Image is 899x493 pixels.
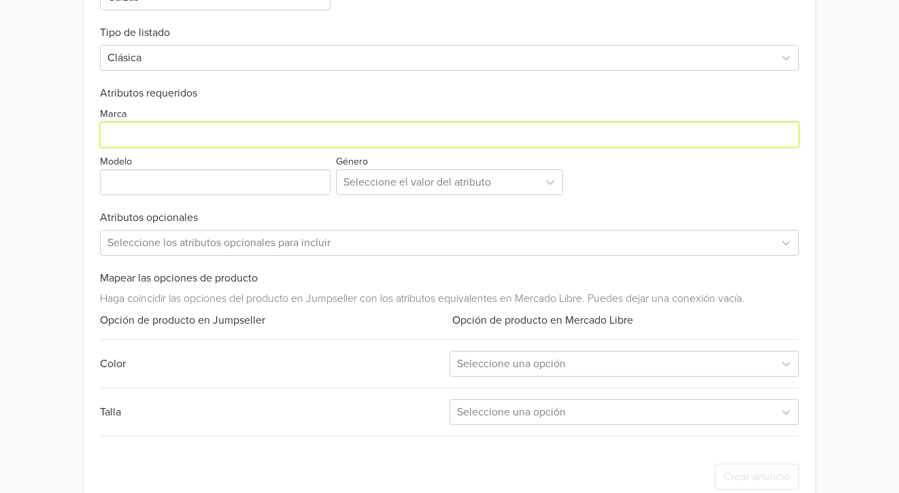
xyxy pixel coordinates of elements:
div: Haga coincidir las opciones del producto en Jumpseller con los atributos equivalentes en Mercado ... [100,285,800,307]
div: Talla [100,404,449,420]
div: Opción de producto en Mercado Libre [449,312,799,328]
h6: Atributos opcionales [100,211,800,224]
h6: Atributos requeridos [100,87,800,100]
h6: Mapear las opciones de producto [100,272,800,285]
label: Modelo [100,154,132,169]
h6: Tipo de listado [100,10,800,39]
div: Opción de producto en Jumpseller [100,312,449,328]
label: Género [336,154,368,169]
button: Crear anuncio [715,464,799,490]
label: Marca [100,107,127,122]
div: Color [100,356,449,372]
